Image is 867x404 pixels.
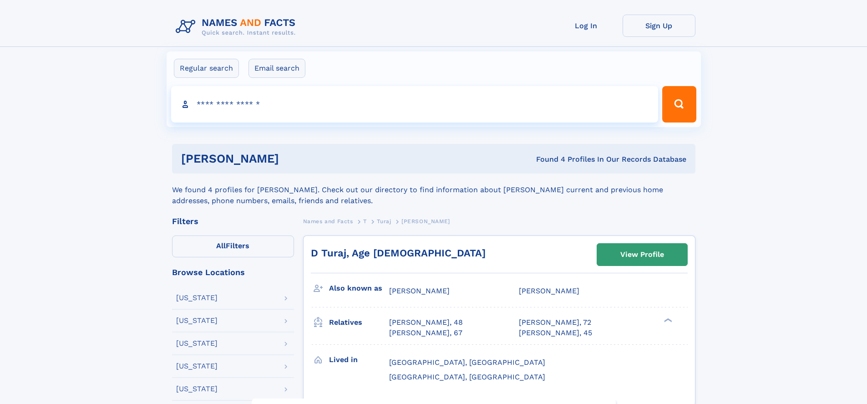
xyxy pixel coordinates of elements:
[519,286,579,295] span: [PERSON_NAME]
[216,241,226,250] span: All
[662,317,673,323] div: ❯
[363,218,367,225] span: T
[389,358,545,367] span: [GEOGRAPHIC_DATA], [GEOGRAPHIC_DATA]
[171,86,659,123] input: search input
[303,215,353,227] a: Names and Facts
[662,86,696,123] button: Search Button
[401,218,450,225] span: [PERSON_NAME]
[519,328,592,338] a: [PERSON_NAME], 45
[389,328,462,338] a: [PERSON_NAME], 67
[597,244,687,266] a: View Profile
[248,59,305,78] label: Email search
[620,244,664,265] div: View Profile
[172,15,303,39] img: Logo Names and Facts
[176,317,218,324] div: [US_STATE]
[550,15,623,37] a: Log In
[172,235,294,257] label: Filters
[519,317,591,327] a: [PERSON_NAME], 72
[389,286,450,295] span: [PERSON_NAME]
[623,15,695,37] a: Sign Up
[389,373,545,381] span: [GEOGRAPHIC_DATA], [GEOGRAPHIC_DATA]
[176,363,218,370] div: [US_STATE]
[407,154,686,164] div: Found 4 Profiles In Our Records Database
[329,281,389,296] h3: Also known as
[377,215,391,227] a: Turaj
[311,247,486,259] a: D Turaj, Age [DEMOGRAPHIC_DATA]
[329,352,389,368] h3: Lived in
[172,217,294,225] div: Filters
[389,317,463,327] a: [PERSON_NAME], 48
[176,294,218,302] div: [US_STATE]
[377,218,391,225] span: Turaj
[329,315,389,330] h3: Relatives
[176,340,218,347] div: [US_STATE]
[172,174,695,206] div: We found 4 profiles for [PERSON_NAME]. Check out our directory to find information about [PERSON_...
[181,153,408,164] h1: [PERSON_NAME]
[172,268,294,276] div: Browse Locations
[174,59,239,78] label: Regular search
[363,215,367,227] a: T
[176,385,218,393] div: [US_STATE]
